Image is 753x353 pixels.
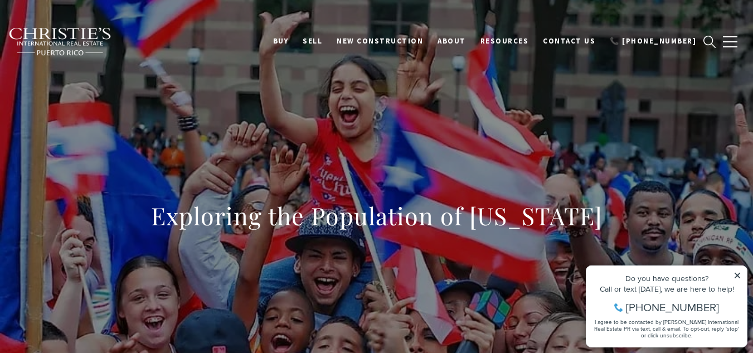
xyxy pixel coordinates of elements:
[46,52,139,64] span: [PHONE_NUMBER]
[14,69,159,90] span: I agree to be contacted by [PERSON_NAME] International Real Estate PR via text, call & email. To ...
[329,31,430,52] a: New Construction
[12,36,161,43] div: Call or text [DATE], we are here to help!
[266,31,296,52] a: BUY
[295,31,329,52] a: SELL
[430,31,473,52] a: About
[12,25,161,33] div: Do you have questions?
[610,36,696,46] span: 📞 [PHONE_NUMBER]
[337,36,423,46] span: New Construction
[8,27,112,56] img: Christie's International Real Estate black text logo
[151,200,603,231] h1: Exploring the Population of [US_STATE]
[603,31,703,52] a: call 9393373000
[543,36,595,46] span: Contact Us
[473,31,536,52] a: Resources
